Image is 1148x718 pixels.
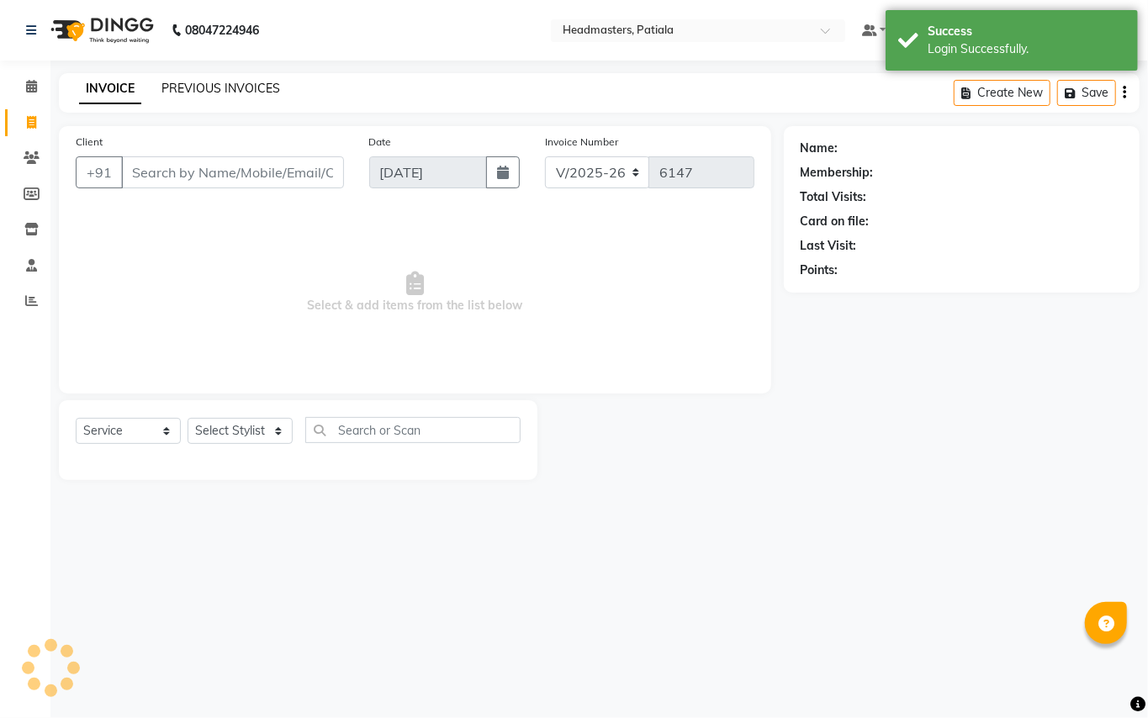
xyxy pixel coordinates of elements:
div: Total Visits: [801,188,867,206]
button: +91 [76,156,123,188]
a: INVOICE [79,74,141,104]
span: Select & add items from the list below [76,209,754,377]
div: Points: [801,261,839,279]
label: Invoice Number [545,135,618,150]
a: PREVIOUS INVOICES [161,81,280,96]
input: Search or Scan [305,417,521,443]
label: Date [369,135,392,150]
button: Create New [954,80,1050,106]
input: Search by Name/Mobile/Email/Code [121,156,344,188]
div: Success [928,23,1125,40]
div: Card on file: [801,213,870,230]
div: Name: [801,140,839,157]
div: Last Visit: [801,237,857,255]
div: Login Successfully. [928,40,1125,58]
label: Client [76,135,103,150]
img: logo [43,7,158,54]
b: 08047224946 [185,7,259,54]
button: Save [1057,80,1116,106]
div: Membership: [801,164,874,182]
